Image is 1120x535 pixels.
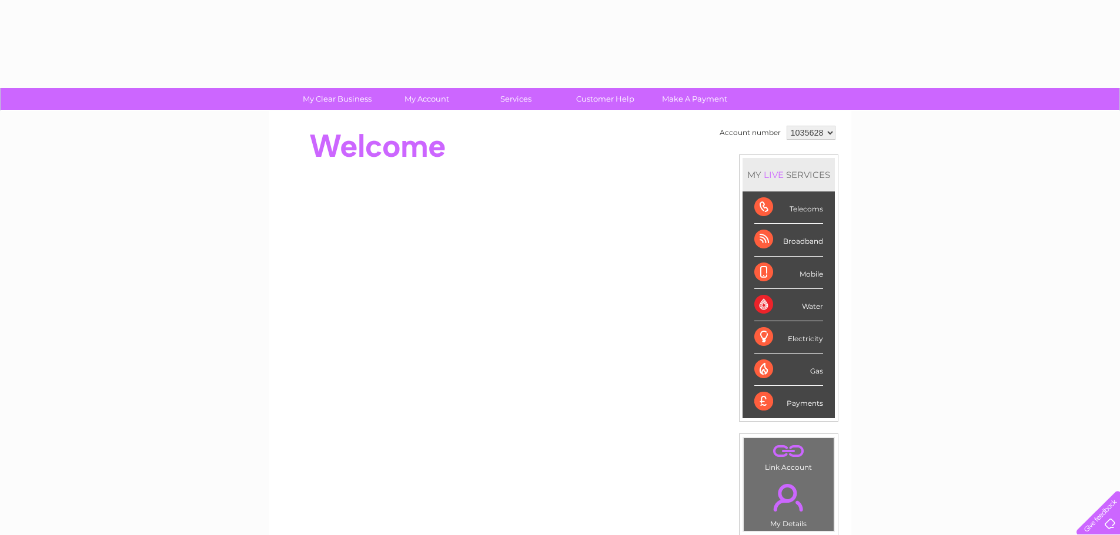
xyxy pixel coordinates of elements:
[717,123,784,143] td: Account number
[557,88,654,110] a: Customer Help
[743,158,835,191] div: MY SERVICES
[743,438,834,475] td: Link Account
[289,88,386,110] a: My Clear Business
[646,88,743,110] a: Make A Payment
[761,169,786,180] div: LIVE
[747,477,831,518] a: .
[754,386,823,418] div: Payments
[754,354,823,386] div: Gas
[754,257,823,289] div: Mobile
[754,191,823,224] div: Telecoms
[747,441,831,462] a: .
[743,474,834,531] td: My Details
[754,224,823,256] div: Broadband
[467,88,564,110] a: Services
[754,321,823,354] div: Electricity
[378,88,475,110] a: My Account
[754,289,823,321] div: Water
